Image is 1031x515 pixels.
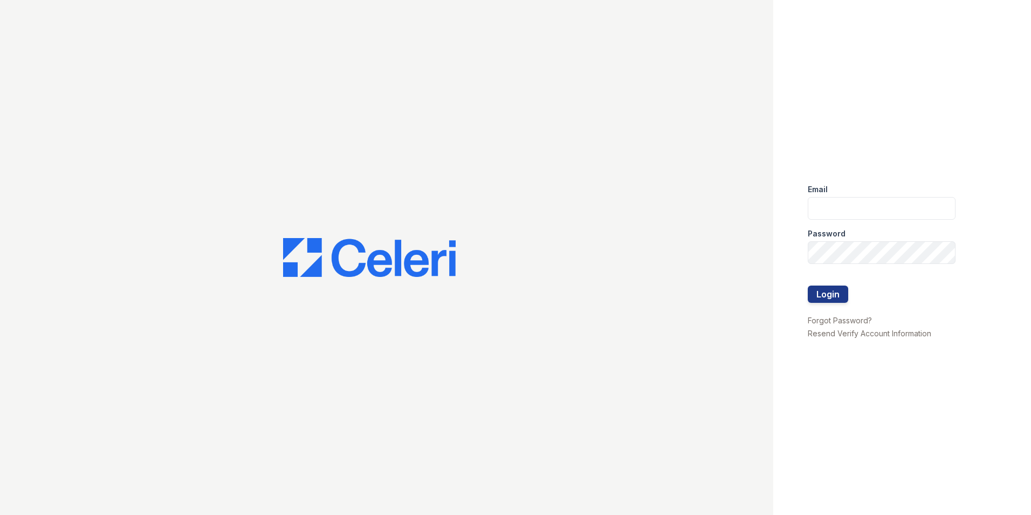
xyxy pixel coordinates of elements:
[808,316,872,325] a: Forgot Password?
[283,238,456,277] img: CE_Logo_Blue-a8612792a0a2168367f1c8372b55b34899dd931a85d93a1a3d3e32e68fde9ad4.png
[808,228,846,239] label: Password
[808,329,931,338] a: Resend Verify Account Information
[808,184,828,195] label: Email
[808,286,848,303] button: Login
